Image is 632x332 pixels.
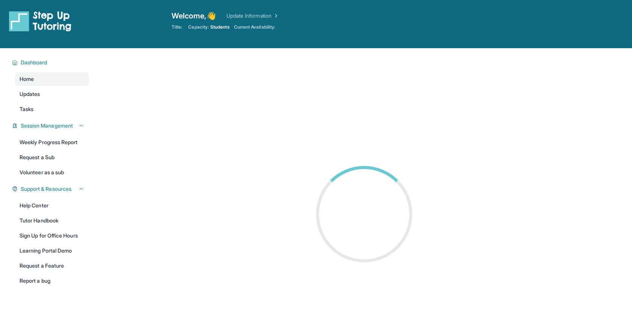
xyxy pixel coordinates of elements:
[15,102,89,116] a: Tasks
[18,59,84,66] button: Dashboard
[172,11,216,21] span: Welcome, 👋
[9,11,71,32] img: logo
[20,75,34,83] span: Home
[15,199,89,212] a: Help Center
[15,274,89,288] a: Report a bug
[15,259,89,273] a: Request a Feature
[15,151,89,164] a: Request a Sub
[15,166,89,179] a: Volunteer as a sub
[18,185,84,193] button: Support & Resources
[18,122,84,129] button: Session Management
[15,229,89,242] a: Sign Up for Office Hours
[20,90,40,98] span: Updates
[210,24,229,30] span: Students
[15,214,89,227] a: Tutor Handbook
[15,136,89,149] a: Weekly Progress Report
[21,59,47,66] span: Dashboard
[20,105,33,113] span: Tasks
[226,12,279,20] a: Update Information
[15,244,89,257] a: Learning Portal Demo
[21,122,73,129] span: Session Management
[21,185,71,193] span: Support & Resources
[15,87,89,101] a: Updates
[272,12,279,20] img: Chevron Right
[188,24,209,30] span: Capacity:
[234,24,275,30] span: Current Availability:
[172,24,182,30] span: Title:
[15,72,89,86] a: Home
